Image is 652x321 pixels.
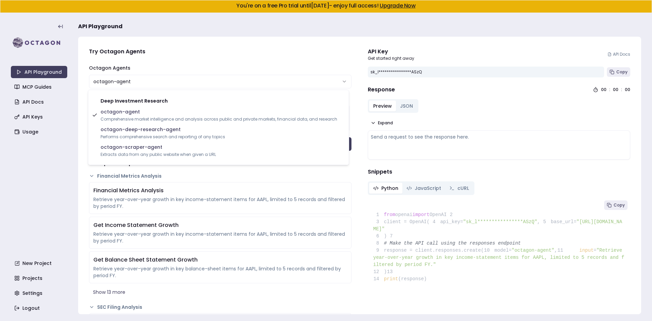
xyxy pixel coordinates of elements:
[101,134,225,140] span: Performs comprehensive search and reporting of any topics
[101,126,225,133] span: octagon-deep-research-agent
[101,144,216,150] span: octagon-scraper-agent
[101,152,216,157] span: Extracts data from any public website when given a URL
[90,95,347,106] div: Deep Investment Research
[101,117,337,122] span: Comprehensive market intelligence and analysis across public and private markets, financial data,...
[101,108,337,115] span: octagon-agent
